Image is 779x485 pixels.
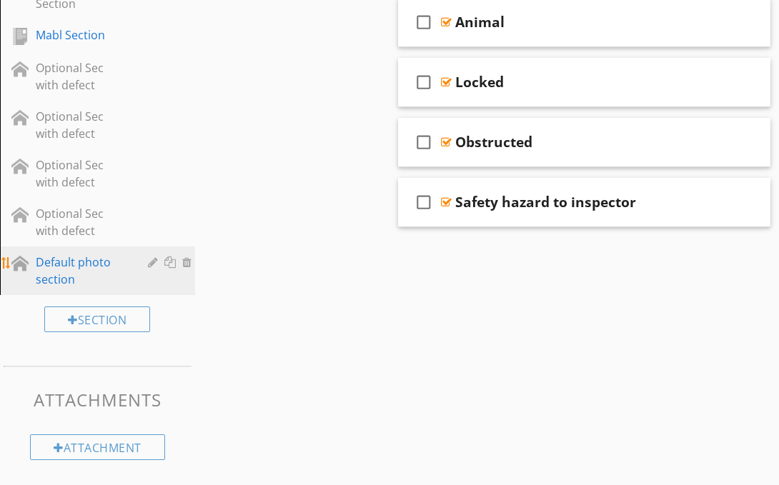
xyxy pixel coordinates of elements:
div: Attachment [30,434,165,460]
div: Optional Sec with defect [36,156,127,191]
div: Optional Sec with defect [36,59,127,94]
i: check_box_outline_blank [412,125,435,159]
div: Optional Sec with defect [36,205,127,239]
div: Obstructed [455,134,532,151]
i: check_box_outline_blank [412,65,435,99]
div: Section [44,306,150,332]
div: Mabl Section [36,26,127,44]
div: Safety hazard to inspector [455,194,636,211]
div: Animal [455,14,505,31]
div: Locked [455,74,504,91]
div: Optional Sec with defect [36,108,127,142]
i: check_box_outline_blank [412,185,435,219]
i: check_box_outline_blank [412,5,435,39]
div: Default photo section [36,254,127,288]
